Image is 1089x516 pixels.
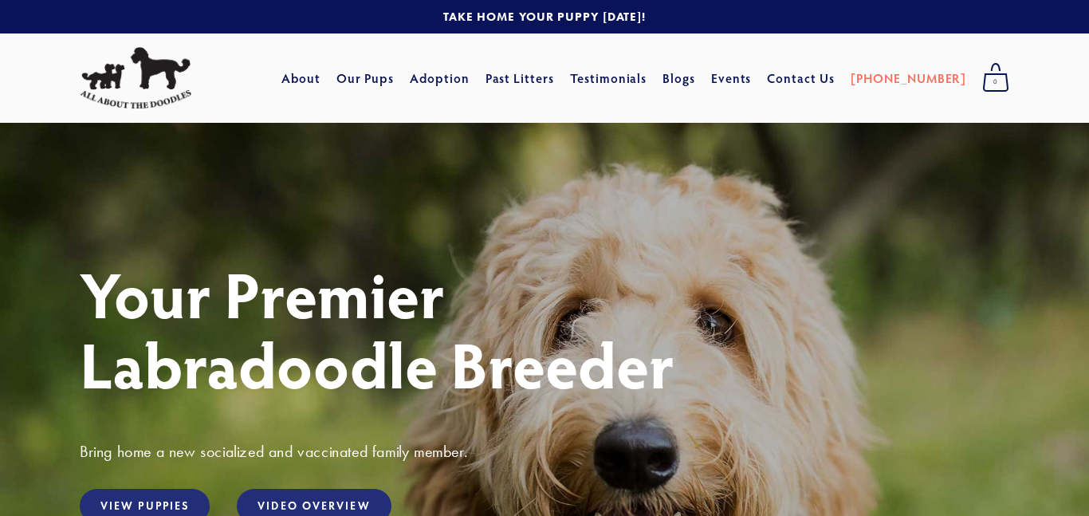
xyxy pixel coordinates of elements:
[281,64,320,93] a: About
[711,64,752,93] a: Events
[80,258,1009,399] h1: Your Premier Labradoodle Breeder
[767,64,835,93] a: Contact Us
[662,64,695,93] a: Blogs
[336,64,395,93] a: Our Pups
[570,64,647,93] a: Testimonials
[486,69,555,86] a: Past Litters
[982,72,1009,93] span: 0
[974,58,1017,98] a: 0 items in cart
[80,441,1009,462] h3: Bring home a new socialized and vaccinated family member.
[410,64,470,93] a: Adoption
[851,64,966,93] a: [PHONE_NUMBER]
[80,47,191,109] img: All About The Doodles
